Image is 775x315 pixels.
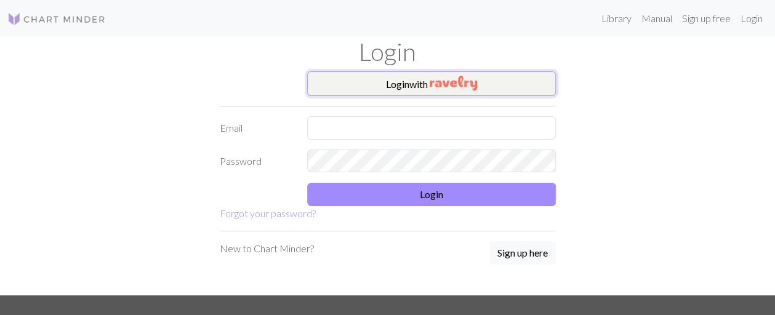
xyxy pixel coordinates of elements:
p: New to Chart Minder? [220,241,314,256]
img: Ravelry [430,76,477,90]
h1: Login [37,37,739,66]
button: Login [307,183,556,206]
button: Loginwith [307,71,556,96]
a: Sign up here [489,241,556,266]
a: Forgot your password? [220,207,316,219]
a: Library [596,6,636,31]
a: Login [736,6,768,31]
label: Email [212,116,300,140]
label: Password [212,150,300,173]
a: Manual [636,6,677,31]
button: Sign up here [489,241,556,265]
a: Sign up free [677,6,736,31]
img: Logo [7,12,106,26]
